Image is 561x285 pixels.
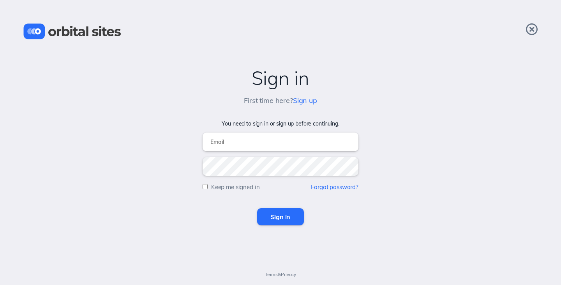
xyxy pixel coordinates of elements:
[257,208,304,225] input: Sign in
[244,97,317,105] h5: First time here?
[8,67,553,89] h2: Sign in
[8,120,553,225] form: You need to sign in or sign up before continuing.
[265,271,278,277] a: Terms
[23,23,121,39] img: Orbital Sites Logo
[293,96,317,105] a: Sign up
[203,133,358,151] input: Email
[311,183,358,191] a: Forgot password?
[281,271,296,277] a: Privacy
[211,183,260,191] label: Keep me signed in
